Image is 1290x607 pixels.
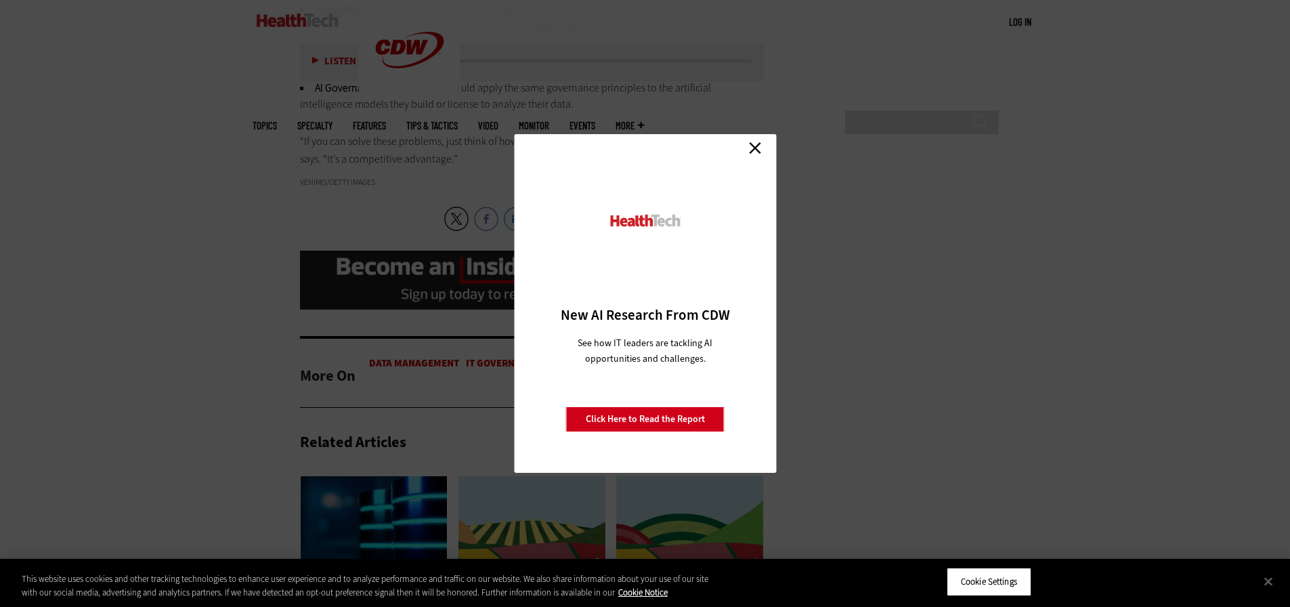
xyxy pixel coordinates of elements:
a: Click Here to Read the Report [566,406,725,432]
div: This website uses cookies and other tracking technologies to enhance user experience and to analy... [22,572,710,599]
img: HealthTech_0.png [608,213,682,228]
button: Cookie Settings [947,568,1031,596]
p: See how IT leaders are tackling AI opportunities and challenges. [561,335,729,367]
a: More information about your privacy [618,587,668,598]
h3: New AI Research From CDW [538,306,752,325]
button: Close [1253,566,1283,596]
a: Close [745,138,765,158]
